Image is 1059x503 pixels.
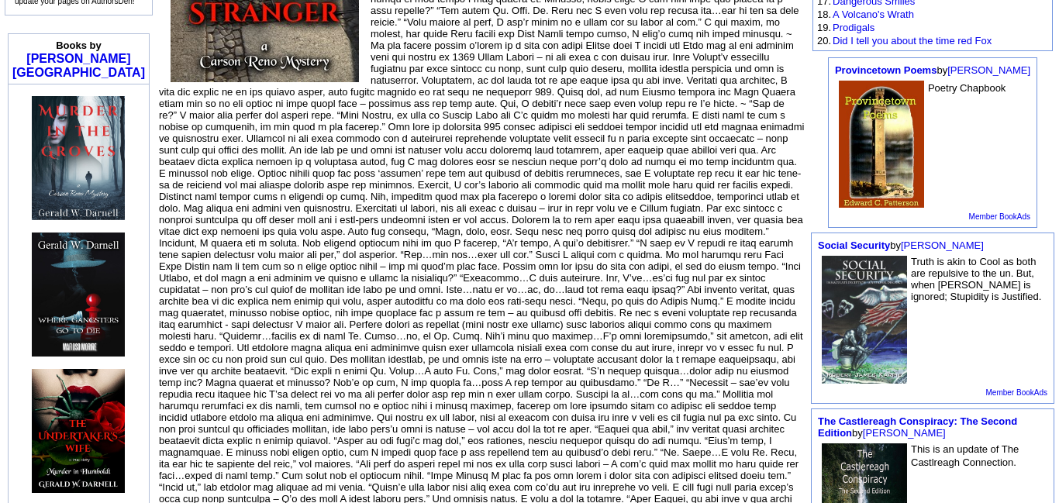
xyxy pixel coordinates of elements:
[818,415,1017,439] font: by
[863,427,946,439] a: [PERSON_NAME]
[32,369,125,493] img: 80132.jpg
[833,22,874,33] a: Prodigals
[32,233,125,357] img: 80675.jpg
[817,35,831,47] font: 20.
[32,357,33,364] img: shim.gif
[32,96,125,220] img: 80677.jpg
[818,415,1017,439] a: The Castlereagh Conspiracy: The Second Edition
[833,9,914,20] a: A Volcano's Wrath
[911,256,1041,302] font: Truth is akin to Cool as both are repulsive to the un. But, when [PERSON_NAME] is ignored; Stupid...
[32,493,33,501] img: shim.gif
[839,81,924,208] img: 74979.jpeg
[822,256,907,384] img: 75410.jpg
[817,9,831,20] font: 18.
[835,64,1030,76] font: by
[80,88,81,94] img: shim.gif
[835,64,937,76] a: Provincetown Poems
[928,82,1006,94] font: Poetry Chapbook
[32,220,33,228] img: shim.gif
[817,22,831,33] font: 19.
[986,388,1047,397] a: Member BookAds
[56,40,102,51] b: Books by
[79,88,80,94] img: shim.gif
[818,239,984,251] font: by
[969,212,1030,221] a: Member BookAds
[833,35,992,47] a: Did I tell you about the time red Fox
[911,443,1019,468] font: This is an update of The Castlreagh Connection.
[78,88,79,94] img: shim.gif
[12,52,145,79] a: [PERSON_NAME][GEOGRAPHIC_DATA]
[78,88,78,94] img: shim.gif
[901,239,984,251] a: [PERSON_NAME]
[947,64,1030,76] a: [PERSON_NAME]
[818,239,890,251] a: Social Security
